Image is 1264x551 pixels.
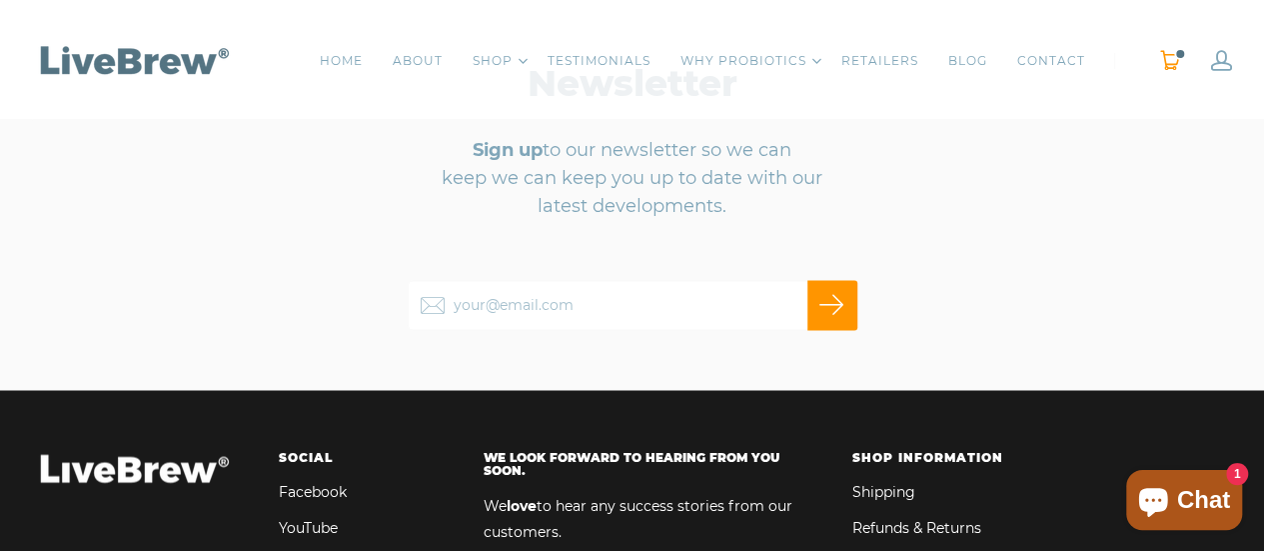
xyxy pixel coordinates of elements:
[1159,50,1181,71] a: 0
[393,51,443,71] a: ABOUT
[852,478,915,504] a: Shipping
[548,51,650,71] a: TESTIMONIALS
[408,280,857,330] input: your@email.com
[1017,51,1085,71] a: CONTACT
[484,450,822,476] h4: We look forward to hearing from you soon.
[1120,470,1248,535] inbox-online-store-chat: Shopify online store chat
[438,121,827,235] p: to our newsletter so we can keep we can keep you up to date with our latest developments.
[507,496,537,514] strong: love
[680,51,806,71] a: WHY PROBIOTICS
[948,51,987,71] a: BLOG
[279,514,338,540] a: YouTube
[33,42,233,77] img: LiveBrew
[852,514,981,540] a: Refunds & Returns
[852,450,1027,463] h4: Shop Information
[473,139,543,161] strong: Sign up
[279,450,454,463] h4: Social
[1174,48,1186,60] span: 0
[841,51,918,71] a: RETAILERS
[473,51,513,71] a: SHOP
[279,478,347,504] a: Facebook
[320,51,363,71] a: HOME
[807,280,857,330] input: Subscribe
